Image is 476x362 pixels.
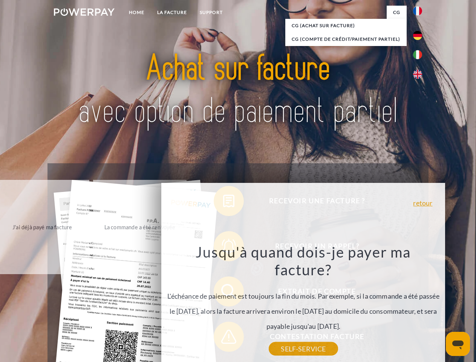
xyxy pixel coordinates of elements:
img: logo-powerpay-white.svg [54,8,115,16]
a: CG [387,6,407,19]
div: L'échéance de paiement est toujours la fin du mois. Par exemple, si la commande a été passée le [... [166,243,441,349]
a: Home [122,6,151,19]
a: CG (achat sur facture) [285,19,407,32]
a: retour [413,199,432,206]
iframe: Bouton de lancement de la fenêtre de messagerie [446,332,470,356]
a: SELF-SERVICE [269,342,338,356]
div: La commande a été renvoyée [98,222,182,232]
a: CG (Compte de crédit/paiement partiel) [285,32,407,46]
img: fr [413,6,422,15]
img: de [413,31,422,40]
a: Support [193,6,229,19]
h3: Jusqu'à quand dois-je payer ma facture? [166,243,441,279]
img: en [413,70,422,79]
img: title-powerpay_fr.svg [72,36,404,144]
img: it [413,50,422,59]
a: LA FACTURE [151,6,193,19]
